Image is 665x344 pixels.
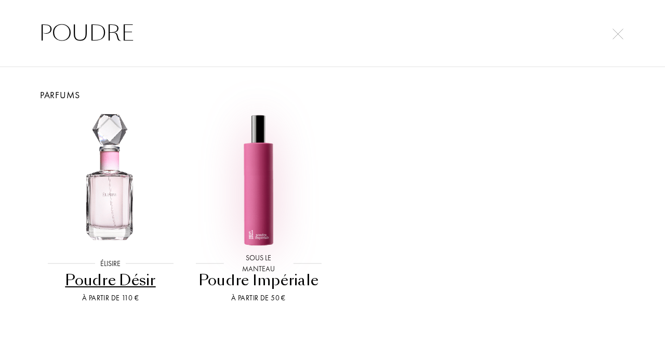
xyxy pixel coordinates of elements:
div: À partir de 110 € [41,293,180,303]
div: Poudre Impériale [189,270,328,290]
div: Poudre Désir [41,270,180,290]
img: Poudre Désir [44,113,177,247]
img: cross.svg [613,29,623,39]
img: Poudre Impériale [192,113,325,247]
div: Sous le Manteau [223,253,294,274]
input: Rechercher [18,18,647,49]
a: Poudre DésirÉlisirePoudre DésirÀ partir de 110 € [36,102,184,316]
div: Parfums [29,88,636,102]
a: Poudre ImpérialeSous le ManteauPoudre ImpérialeÀ partir de 50 € [184,102,332,316]
div: À partir de 50 € [189,293,328,303]
div: Élisire [95,258,126,269]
